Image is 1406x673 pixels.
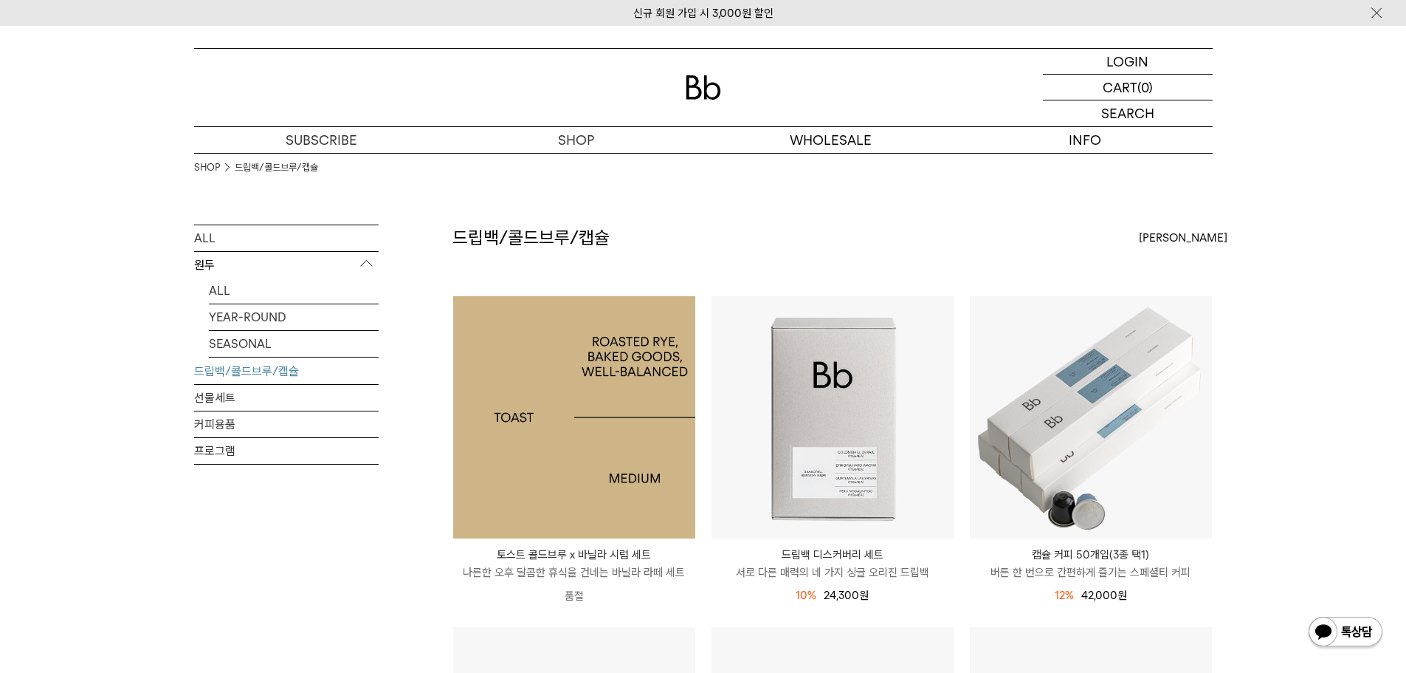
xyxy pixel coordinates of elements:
[686,75,721,100] img: 로고
[703,127,958,153] p: WHOLESALE
[1101,100,1154,126] p: SEARCH
[958,127,1213,153] p: INFO
[452,225,610,250] h2: 드립백/콜드브루/캡슐
[209,331,379,357] a: SEASONAL
[194,127,449,153] a: SUBSCRIBE
[209,304,379,330] a: YEAR-ROUND
[194,358,379,384] a: 드립백/콜드브루/캡슐
[711,296,954,539] img: 드립백 디스커버리 세트
[1139,229,1227,247] span: [PERSON_NAME]
[453,296,695,539] a: 토스트 콜드브루 x 바닐라 시럽 세트
[194,252,379,279] p: 원두
[970,296,1212,539] img: 캡슐 커피 50개입(3종 택1)
[194,225,379,251] a: ALL
[1103,75,1137,100] p: CART
[194,411,379,437] a: 커피용품
[711,546,954,581] a: 드립백 디스커버리 세트 서로 다른 매력의 네 가지 싱글 오리진 드립백
[796,587,816,604] div: 10%
[1307,615,1384,651] img: 카카오톡 채널 1:1 채팅 버튼
[1137,75,1153,100] p: (0)
[453,564,695,581] p: 나른한 오후 달콤한 휴식을 건네는 바닐라 라떼 세트
[1043,75,1213,100] a: CART (0)
[453,546,695,581] a: 토스트 콜드브루 x 바닐라 시럽 세트 나른한 오후 달콤한 휴식을 건네는 바닐라 라떼 세트
[970,546,1212,564] p: 캡슐 커피 50개입(3종 택1)
[711,564,954,581] p: 서로 다른 매력의 네 가지 싱글 오리진 드립백
[449,127,703,153] a: SHOP
[970,564,1212,581] p: 버튼 한 번으로 간편하게 즐기는 스페셜티 커피
[194,385,379,411] a: 선물세트
[1117,589,1127,602] span: 원
[453,546,695,564] p: 토스트 콜드브루 x 바닐라 시럽 세트
[453,581,695,611] p: 품절
[1055,587,1074,604] div: 12%
[970,546,1212,581] a: 캡슐 커피 50개입(3종 택1) 버튼 한 번으로 간편하게 즐기는 스페셜티 커피
[194,438,379,464] a: 프로그램
[711,546,954,564] p: 드립백 디스커버리 세트
[194,160,220,175] a: SHOP
[1081,589,1127,602] span: 42,000
[633,7,773,20] a: 신규 회원 가입 시 3,000원 할인
[209,278,379,304] a: ALL
[824,589,869,602] span: 24,300
[1106,49,1148,74] p: LOGIN
[859,589,869,602] span: 원
[453,296,695,539] img: 1000001202_add2_013.jpg
[235,160,318,175] a: 드립백/콜드브루/캡슐
[1043,49,1213,75] a: LOGIN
